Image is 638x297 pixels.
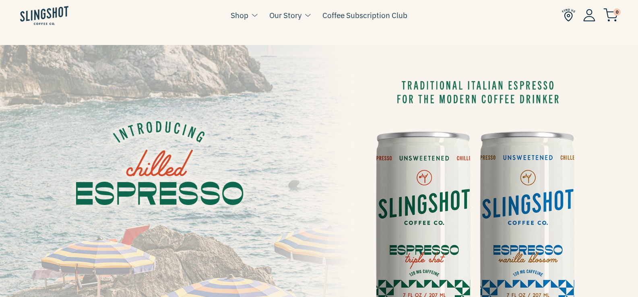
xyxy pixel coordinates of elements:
[562,8,575,22] img: Find Us
[613,8,621,16] span: 0
[269,9,301,21] a: Our Story
[603,10,618,20] a: 0
[322,9,407,21] a: Coffee Subscription Club
[231,9,248,21] a: Shop
[583,9,595,21] img: Account
[603,8,618,22] img: cart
